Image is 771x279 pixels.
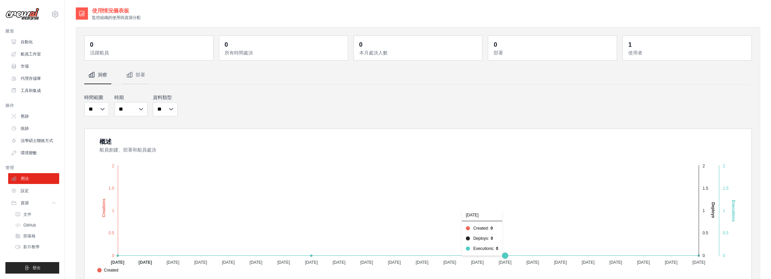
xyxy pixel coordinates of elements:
font: 0 [90,41,93,48]
font: 活躍船員 [90,50,109,55]
font: 登出 [32,265,41,270]
text: Creations [101,199,106,217]
font: 監控組織的使用與資源分配 [92,15,141,20]
font: 代理存儲庫 [21,76,41,81]
font: 時間範圍 [84,95,103,100]
a: 設定 [8,185,59,196]
tspan: [DATE] [693,260,705,265]
tspan: 1.5 [109,186,114,191]
font: 1 [628,41,632,48]
font: 概述 [99,138,112,145]
font: 工具和集成 [21,88,41,93]
font: 管理 [5,165,14,170]
font: 痕跡 [21,126,29,131]
a: 影片教學 [12,242,59,252]
tspan: [DATE] [222,260,235,265]
font: 0 [359,41,363,48]
font: 用法 [21,176,29,181]
a: 自動化 [8,37,59,47]
a: 法學碩士聯絡方式 [8,135,59,146]
tspan: [DATE] [388,260,401,265]
font: 自動化 [21,40,33,44]
a: 工具和集成 [8,85,59,96]
a: GitHub [12,220,59,230]
a: 舊跡 [8,111,59,122]
font: 使用情況儀表板 [92,8,129,14]
button: 資源 [8,197,59,208]
tspan: [DATE] [637,260,650,265]
tspan: 0 [703,253,705,258]
tspan: [DATE] [416,260,429,265]
tspan: 0 [723,253,725,258]
font: 文件 [23,212,31,217]
a: 用法 [8,173,59,184]
font: GitHub [23,223,36,228]
font: 市場 [21,64,29,69]
a: 市場 [8,61,59,72]
button: 洞察 [84,66,111,84]
font: 操作 [5,103,14,108]
button: 登出 [5,262,59,274]
tspan: 0.5 [109,231,114,235]
tspan: [DATE] [360,260,373,265]
font: 設定 [21,188,29,193]
tspan: [DATE] [333,260,345,265]
tspan: [DATE] [609,260,622,265]
tspan: 0 [112,253,114,258]
tspan: [DATE] [111,260,124,265]
tspan: [DATE] [526,260,539,265]
font: 舊跡 [21,114,29,119]
font: 部署 [494,50,503,55]
font: 0 [494,41,497,48]
font: 船員工作室 [21,52,41,56]
text: Deploys [711,202,716,218]
tspan: 2 [112,164,114,168]
font: 船員創建、部署和船員處決 [99,147,156,153]
tspan: 0.5 [703,231,708,235]
tspan: 1.5 [703,186,708,191]
tspan: 1 [723,208,725,213]
tspan: 2 [703,164,705,168]
tspan: [DATE] [582,260,595,265]
a: 部落格 [12,231,59,241]
span: Created [97,267,118,273]
tspan: [DATE] [139,260,152,265]
font: 建造 [5,29,14,33]
font: 環境變數 [21,150,37,155]
tspan: [DATE] [554,260,567,265]
font: 使用者 [628,50,642,55]
tspan: 1 [112,208,114,213]
tspan: [DATE] [305,260,318,265]
font: 資源 [21,201,29,205]
font: 影片教學 [23,245,40,249]
font: 0 [225,41,228,48]
a: 文件 [12,210,59,219]
img: 標識 [5,8,39,21]
font: 法學碩士聯絡方式 [21,138,53,143]
tspan: 1.5 [723,186,729,191]
tspan: [DATE] [471,260,484,265]
tspan: 0.5 [723,231,729,235]
tspan: [DATE] [250,260,263,265]
tspan: [DATE] [443,260,456,265]
tspan: [DATE] [665,260,678,265]
nav: 標籤 [84,66,752,84]
font: 時期 [114,95,124,100]
tspan: [DATE] [499,260,512,265]
a: 痕跡 [8,123,59,134]
tspan: [DATE] [194,260,207,265]
font: 資料類型 [153,95,172,100]
font: 部落格 [23,234,36,238]
tspan: 1 [703,208,705,213]
tspan: [DATE] [166,260,179,265]
tspan: 2 [723,164,725,168]
font: 所有時間處決 [225,50,253,55]
a: 船員工作室 [8,49,59,60]
font: 本月處決人數 [359,50,388,55]
font: 部署 [136,72,145,77]
button: 部署 [122,66,149,84]
a: 代理存儲庫 [8,73,59,84]
a: 環境變數 [8,147,59,158]
font: 洞察 [98,72,107,77]
tspan: [DATE] [277,260,290,265]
